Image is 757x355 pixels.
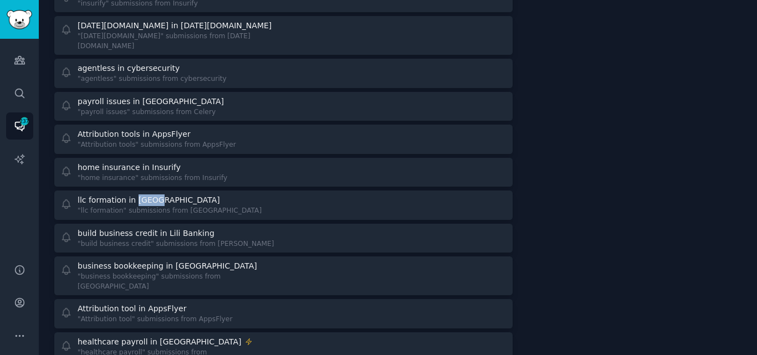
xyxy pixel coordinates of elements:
a: 237 [6,112,33,140]
a: [DATE][DOMAIN_NAME] in [DATE][DOMAIN_NAME]"[DATE][DOMAIN_NAME]" submissions from [DATE][DOMAIN_NAME] [54,16,513,55]
a: payroll issues in [GEOGRAPHIC_DATA]"payroll issues" submissions from Celery [54,92,513,121]
div: home insurance in Insurify [78,162,181,173]
img: GummySearch logo [7,10,32,29]
div: Attribution tool in AppsFlyer [78,303,186,315]
a: home insurance in Insurify"home insurance" submissions from Insurify [54,158,513,187]
div: "llc formation" submissions from [GEOGRAPHIC_DATA] [78,206,262,216]
div: "Attribution tools" submissions from AppsFlyer [78,140,236,150]
div: "home insurance" submissions from Insurify [78,173,227,183]
div: "agentless" submissions from cybersecurity [78,74,227,84]
a: agentless in cybersecurity"agentless" submissions from cybersecurity [54,59,513,88]
div: healthcare payroll in [GEOGRAPHIC_DATA] [78,336,241,348]
div: business bookkeeping in [GEOGRAPHIC_DATA] [78,260,257,272]
div: "business bookkeeping" submissions from [GEOGRAPHIC_DATA] [78,272,275,291]
div: "Attribution tool" submissions from AppsFlyer [78,315,232,325]
div: "payroll issues" submissions from Celery [78,107,226,117]
a: business bookkeeping in [GEOGRAPHIC_DATA]"business bookkeeping" submissions from [GEOGRAPHIC_DATA] [54,256,513,295]
div: llc formation in [GEOGRAPHIC_DATA] [78,194,220,206]
a: llc formation in [GEOGRAPHIC_DATA]"llc formation" submissions from [GEOGRAPHIC_DATA] [54,191,513,220]
div: "[DATE][DOMAIN_NAME]" submissions from [DATE][DOMAIN_NAME] [78,32,275,51]
a: Attribution tool in AppsFlyer"Attribution tool" submissions from AppsFlyer [54,299,513,328]
span: 237 [19,117,29,125]
div: Attribution tools in AppsFlyer [78,128,191,140]
a: build business credit in Lili Banking"build business credit" submissions from [PERSON_NAME] [54,224,513,253]
div: build business credit in Lili Banking [78,228,214,239]
div: agentless in cybersecurity [78,63,180,74]
a: Attribution tools in AppsFlyer"Attribution tools" submissions from AppsFlyer [54,125,513,154]
div: [DATE][DOMAIN_NAME] in [DATE][DOMAIN_NAME] [78,20,272,32]
div: "build business credit" submissions from [PERSON_NAME] [78,239,274,249]
div: payroll issues in [GEOGRAPHIC_DATA] [78,96,224,107]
